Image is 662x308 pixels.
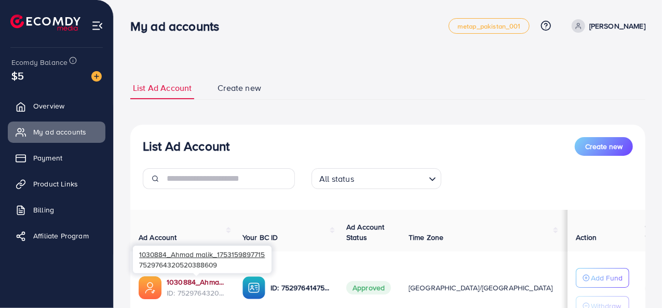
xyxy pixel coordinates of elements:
[8,148,105,168] a: Payment
[33,101,64,111] span: Overview
[271,282,330,294] p: ID: 7529764147580403728
[409,283,553,293] span: [GEOGRAPHIC_DATA]/[GEOGRAPHIC_DATA]
[575,137,633,156] button: Create new
[133,246,272,273] div: 7529764320520388609
[218,82,261,94] span: Create new
[33,205,54,215] span: Billing
[11,68,24,83] span: $5
[33,153,62,163] span: Payment
[576,232,597,243] span: Action
[8,96,105,116] a: Overview
[346,281,391,294] span: Approved
[33,231,89,241] span: Affiliate Program
[8,173,105,194] a: Product Links
[167,277,226,287] a: 1030884_Ahmad malik_1753159897715
[130,19,227,34] h3: My ad accounts
[139,232,177,243] span: Ad Account
[8,199,105,220] a: Billing
[346,222,385,243] span: Ad Account Status
[585,141,623,152] span: Create new
[312,168,441,189] div: Search for option
[133,82,192,94] span: List Ad Account
[618,261,654,300] iframe: Chat
[33,127,86,137] span: My ad accounts
[357,169,425,186] input: Search for option
[457,23,521,30] span: metap_pakistan_001
[317,171,356,186] span: All status
[8,225,105,246] a: Affiliate Program
[576,268,629,288] button: Add Fund
[589,20,645,32] p: [PERSON_NAME]
[568,19,645,33] a: [PERSON_NAME]
[91,71,102,82] img: image
[242,276,265,299] img: ic-ba-acc.ded83a64.svg
[167,288,226,298] span: ID: 7529764320520388609
[11,57,67,68] span: Ecomdy Balance
[143,139,229,154] h3: List Ad Account
[10,15,80,31] img: logo
[409,232,443,243] span: Time Zone
[139,249,265,259] span: 1030884_Ahmad malik_1753159897715
[8,122,105,142] a: My ad accounts
[91,20,103,32] img: menu
[449,18,530,34] a: metap_pakistan_001
[591,272,623,284] p: Add Fund
[33,179,78,189] span: Product Links
[139,276,161,299] img: ic-ads-acc.e4c84228.svg
[242,232,278,243] span: Your BC ID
